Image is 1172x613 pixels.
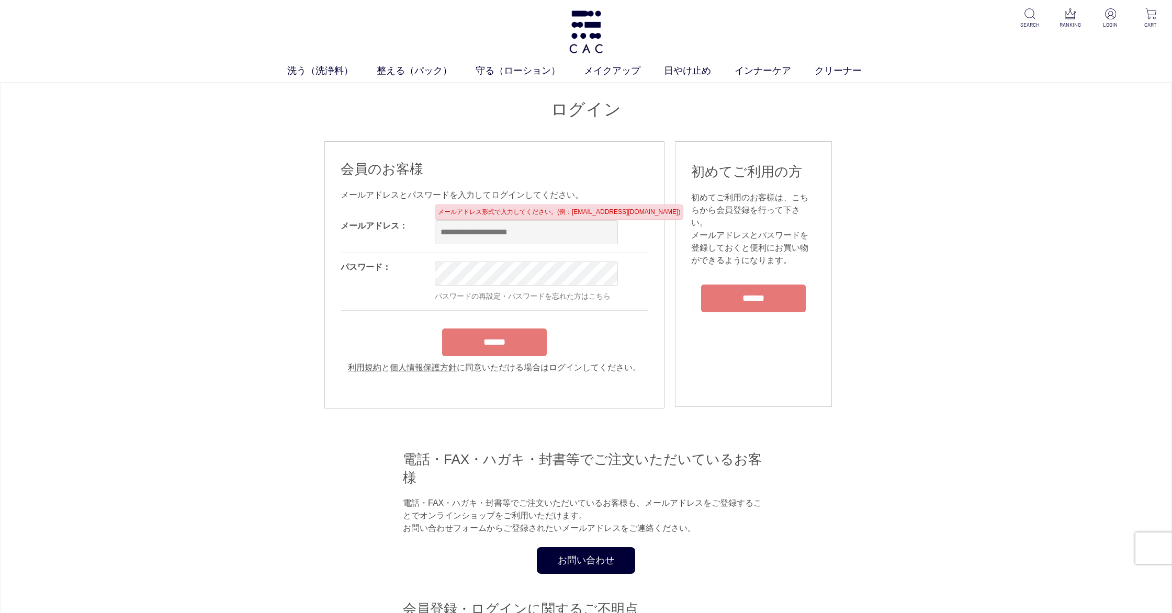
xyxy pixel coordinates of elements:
[341,221,408,230] label: メールアドレス：
[403,497,769,535] p: 電話・FAX・ハガキ・封書等でご注文いただいているお客様も、メールアドレスをご登録することでオンラインショップをご利用いただけます。 お問い合わせフォームからご登録されたいメールアドレスをご連絡...
[435,205,683,220] div: メールアドレス形式で入力してください。(例：[EMAIL_ADDRESS][DOMAIN_NAME])
[377,64,476,78] a: 整える（パック）
[1138,21,1164,29] p: CART
[691,164,802,179] span: 初めてご利用の方
[435,292,611,300] a: パスワードの再設定・パスワードを忘れた方はこちら
[1138,8,1164,29] a: CART
[390,363,457,372] a: 個人情報保護方針
[341,189,648,201] div: メールアドレスとパスワードを入力してログインしてください。
[567,10,605,53] img: logo
[1017,8,1043,29] a: SEARCH
[584,64,664,78] a: メイクアップ
[341,161,423,177] span: 会員のお客様
[691,191,816,267] div: 初めてご利用のお客様は、こちらから会員登録を行って下さい。 メールアドレスとパスワードを登録しておくと便利にお買い物ができるようになります。
[341,361,648,374] div: と に同意いただける場合はログインしてください。
[348,363,381,372] a: 利用規約
[1098,21,1123,29] p: LOGIN
[1057,21,1083,29] p: RANKING
[664,64,735,78] a: 日やけ止め
[341,263,391,271] label: パスワード：
[476,64,584,78] a: 守る（ローション）
[1098,8,1123,29] a: LOGIN
[403,450,769,486] h2: 電話・FAX・ハガキ・封書等でご注文いただいているお客様
[815,64,885,78] a: クリーナー
[1057,8,1083,29] a: RANKING
[1017,21,1043,29] p: SEARCH
[735,64,815,78] a: インナーケア
[324,98,848,121] h1: ログイン
[287,64,377,78] a: 洗う（洗浄料）
[537,547,635,574] a: お問い合わせ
